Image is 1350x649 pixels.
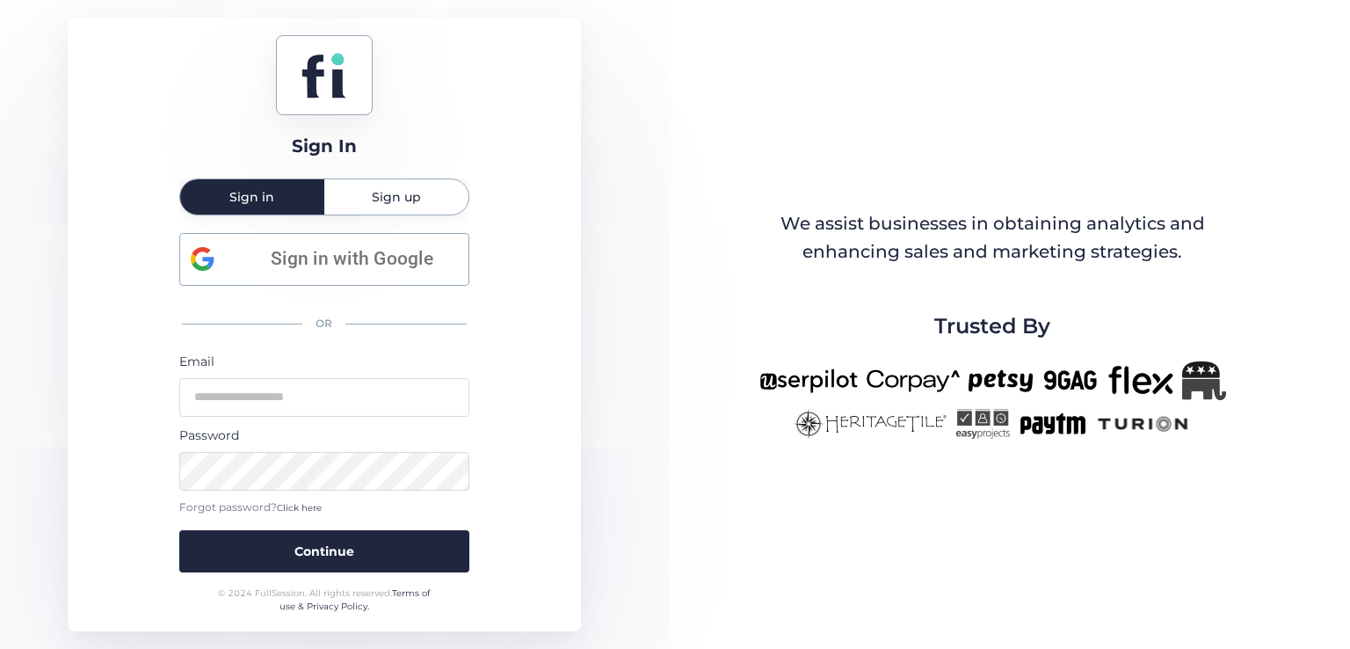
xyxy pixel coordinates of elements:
[372,191,421,203] span: Sign up
[294,542,354,561] span: Continue
[760,210,1224,266] div: We assist businesses in obtaining analytics and enhancing sales and marketing strategies.
[1019,409,1086,439] img: paytm-new.png
[277,502,322,514] span: Click here
[1108,361,1173,400] img: flex-new.png
[179,352,469,371] div: Email
[934,310,1050,343] span: Trusted By
[179,426,469,445] div: Password
[179,305,469,343] div: OR
[794,409,947,439] img: heritagetile-new.png
[969,361,1033,400] img: petsy-new.png
[1182,361,1226,400] img: Republicanlogo-bw.png
[210,587,438,614] div: © 2024 FullSession. All rights reserved.
[179,500,469,516] div: Forgot password?
[229,191,274,203] span: Sign in
[246,244,458,273] span: Sign in with Google
[1042,361,1100,400] img: 9gag-new.png
[759,361,858,400] img: userpilot-new.png
[179,530,469,572] button: Continue
[292,133,357,160] div: Sign In
[867,361,960,400] img: corpay-new.png
[955,409,1010,439] img: easyprojects-new.png
[1095,409,1191,439] img: turion-new.png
